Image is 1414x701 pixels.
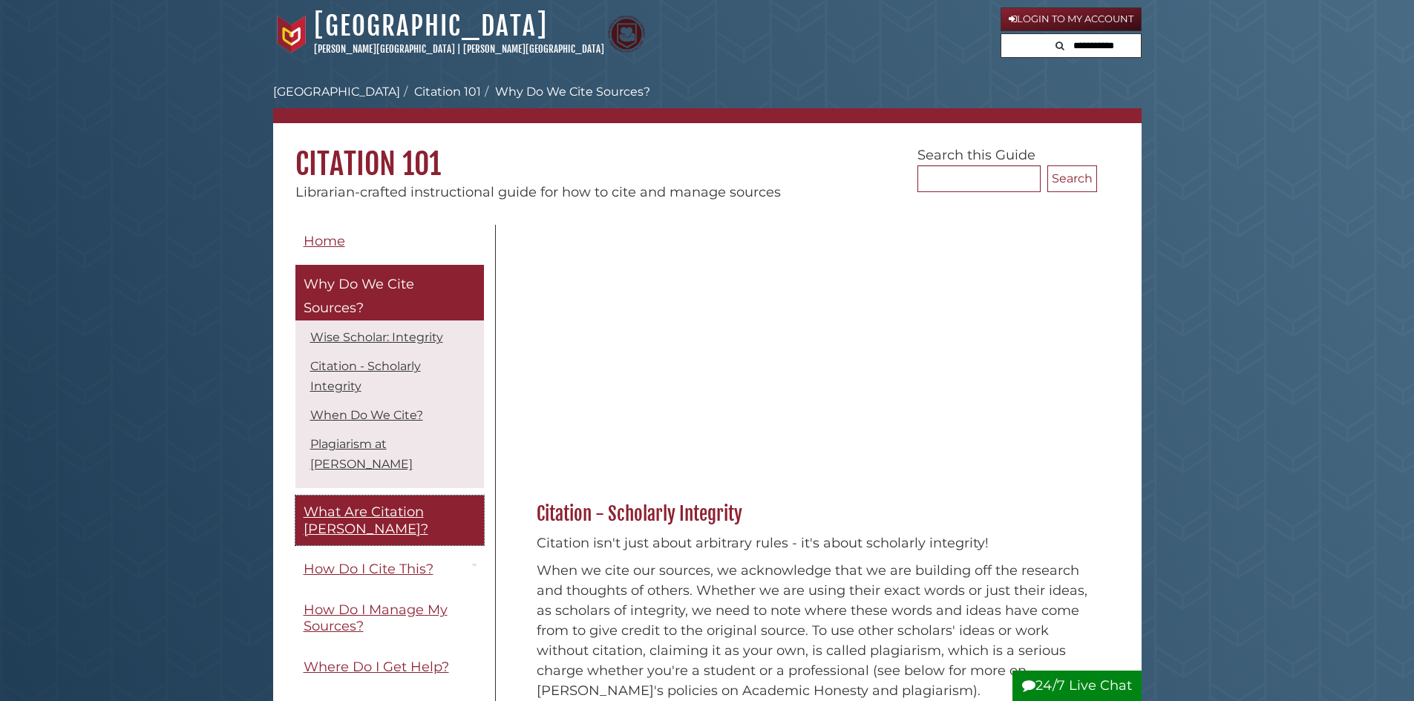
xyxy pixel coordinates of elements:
[295,496,484,545] a: What Are Citation [PERSON_NAME]?
[295,593,484,643] a: How Do I Manage My Sources?
[304,276,414,316] span: Why Do We Cite Sources?
[273,123,1142,182] h1: Citation 101
[314,43,455,55] a: [PERSON_NAME][GEOGRAPHIC_DATA]
[457,43,461,55] span: |
[295,225,484,258] a: Home
[295,225,484,691] div: Guide Pages
[273,16,310,53] img: Calvin University
[295,265,484,320] a: Why Do We Cite Sources?
[304,659,449,675] span: Where Do I Get Help?
[310,437,413,471] a: Plagiarism at [PERSON_NAME]
[537,533,1090,553] p: Citation isn't just about arbitrary rules - it's about scholarly integrity!
[310,359,421,393] a: Citation - Scholarly Integrity
[314,10,548,42] a: [GEOGRAPHIC_DATA]
[414,85,481,99] a: Citation 101
[481,83,650,101] li: Why Do We Cite Sources?
[273,85,400,99] a: [GEOGRAPHIC_DATA]
[295,184,781,200] span: Librarian-crafted instructional guide for how to cite and manage sources
[310,408,423,422] a: When Do We Cite?
[463,43,604,55] a: [PERSON_NAME][GEOGRAPHIC_DATA]
[1055,41,1064,50] i: Search
[1001,7,1142,31] a: Login to My Account
[295,553,484,586] a: How Do I Cite This?
[608,16,645,53] img: Calvin Theological Seminary
[1047,165,1097,192] button: Search
[529,502,1097,526] h2: Citation - Scholarly Integrity
[528,225,944,458] iframe: YouTube video player
[304,233,345,249] span: Home
[537,561,1090,701] p: When we cite our sources, we acknowledge that we are building off the research and thoughts of ot...
[304,561,433,577] span: How Do I Cite This?
[304,602,448,635] span: How Do I Manage My Sources?
[304,504,428,537] span: What Are Citation [PERSON_NAME]?
[273,83,1142,123] nav: breadcrumb
[295,651,484,684] a: Where Do I Get Help?
[1012,671,1142,701] button: 24/7 Live Chat
[1051,34,1069,54] button: Search
[310,330,443,344] a: Wise Scholar: Integrity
